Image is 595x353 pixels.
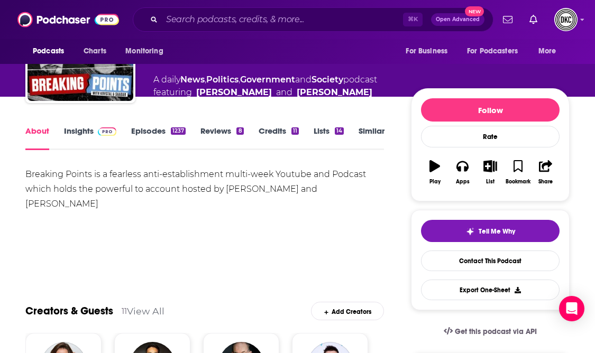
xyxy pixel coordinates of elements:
input: Search podcasts, credits, & more... [162,11,403,28]
button: Play [421,153,448,191]
a: Charts [77,41,113,61]
div: List [486,179,495,185]
a: Show notifications dropdown [499,11,517,29]
button: open menu [118,41,177,61]
span: For Podcasters [467,44,518,59]
span: Tell Me Why [479,227,515,236]
span: , [239,75,240,85]
div: Apps [456,179,470,185]
a: InsightsPodchaser Pro [64,126,116,150]
a: Saagar Enjeti [196,86,272,99]
div: 1237 [171,127,186,135]
img: Podchaser Pro [98,127,116,136]
button: Open AdvancedNew [431,13,484,26]
div: Search podcasts, credits, & more... [133,7,493,32]
span: More [538,44,556,59]
span: Get this podcast via API [455,327,537,336]
span: Monitoring [125,44,163,59]
div: 11 [291,127,299,135]
button: open menu [25,41,78,61]
div: Add Creators [311,302,383,320]
button: Bookmark [504,153,532,191]
button: List [477,153,504,191]
a: Krystal Ball [297,86,372,99]
button: Apps [448,153,476,191]
a: View All [127,305,164,317]
a: Lists14 [314,126,344,150]
div: Breaking Points is a fearless anti-establishment multi-week Youtube and Podcast which holds the p... [25,167,384,211]
a: News [180,75,205,85]
a: Society [312,75,343,85]
span: Open Advanced [436,17,480,22]
a: Show notifications dropdown [525,11,542,29]
div: Bookmark [506,179,530,185]
span: For Business [406,44,447,59]
a: Politics [206,75,239,85]
a: Get this podcast via API [435,319,545,345]
a: Contact This Podcast [421,250,560,271]
img: tell me why sparkle [466,227,474,236]
button: Follow [421,98,560,122]
span: and [276,86,292,99]
a: About [25,126,49,150]
button: Show profile menu [554,8,578,31]
a: Episodes1237 [131,126,186,150]
div: Play [429,179,441,185]
button: open menu [460,41,533,61]
div: 8 [236,127,243,135]
span: Charts [84,44,106,59]
span: New [465,6,484,16]
div: Rate [421,126,560,147]
span: featuring [153,86,377,99]
button: Share [532,153,560,191]
span: , [205,75,206,85]
button: open menu [531,41,570,61]
span: and [295,75,312,85]
span: ⌘ K [403,13,423,26]
div: A daily podcast [153,73,377,99]
div: Open Intercom Messenger [559,296,584,321]
img: User Profile [554,8,578,31]
div: 11 [122,306,127,316]
span: Podcasts [33,44,64,59]
div: 14 [335,127,344,135]
button: tell me why sparkleTell Me Why [421,220,560,242]
div: Share [538,179,553,185]
img: Podchaser - Follow, Share and Rate Podcasts [17,10,119,30]
button: Export One-Sheet [421,280,560,300]
button: open menu [398,41,461,61]
a: Government [240,75,295,85]
a: Credits11 [259,126,299,150]
span: Logged in as DKCMediatech [554,8,578,31]
a: Reviews8 [200,126,243,150]
a: Similar [359,126,385,150]
a: Creators & Guests [25,304,113,318]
